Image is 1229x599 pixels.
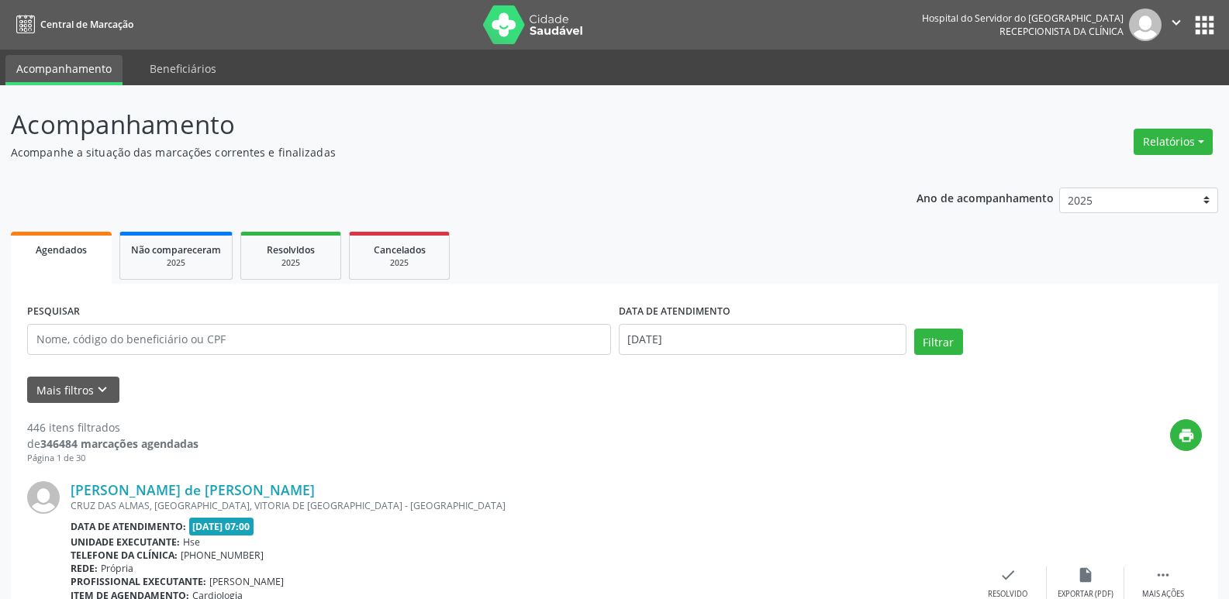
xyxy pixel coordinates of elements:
span: Não compareceram [131,243,221,256]
img: img [1129,9,1162,41]
p: Acompanhe a situação das marcações correntes e finalizadas [11,144,856,160]
div: Página 1 de 30 [27,452,199,465]
label: DATA DE ATENDIMENTO [619,300,730,324]
span: Central de Marcação [40,18,133,31]
img: img [27,481,60,514]
i:  [1168,14,1185,31]
b: Telefone da clínica: [71,549,178,562]
span: Recepcionista da clínica [999,25,1124,38]
i: print [1178,427,1195,444]
div: CRUZ DAS ALMAS, [GEOGRAPHIC_DATA], VITORIA DE [GEOGRAPHIC_DATA] - [GEOGRAPHIC_DATA] [71,499,969,512]
div: 446 itens filtrados [27,419,199,435]
b: Data de atendimento: [71,520,186,533]
button:  [1162,9,1191,41]
b: Profissional executante: [71,575,206,588]
p: Ano de acompanhamento [917,188,1054,207]
span: Agendados [36,243,87,256]
div: 2025 [131,257,221,269]
button: print [1170,419,1202,451]
input: Selecione um intervalo [619,324,906,355]
span: Resolvidos [267,243,315,256]
input: Nome, código do beneficiário ou CPF [27,324,611,355]
b: Rede: [71,562,98,575]
i: keyboard_arrow_down [94,381,111,398]
div: Hospital do Servidor do [GEOGRAPHIC_DATA] [922,12,1124,25]
button: Mais filtroskeyboard_arrow_down [27,377,119,404]
p: Acompanhamento [11,105,856,144]
span: Hse [183,535,200,549]
span: [PERSON_NAME] [209,575,284,588]
a: Beneficiários [139,55,227,82]
strong: 346484 marcações agendadas [40,436,199,451]
div: 2025 [252,257,330,269]
span: Cancelados [374,243,426,256]
label: PESQUISAR [27,300,80,324]
a: Acompanhamento [5,55,123,85]
i: insert_drive_file [1077,566,1094,584]
button: Filtrar [914,329,963,355]
i: check [999,566,1017,584]
b: Unidade executante: [71,535,180,549]
a: Central de Marcação [11,12,133,37]
div: de [27,435,199,452]
span: [PHONE_NUMBER] [181,549,264,562]
a: [PERSON_NAME] de [PERSON_NAME] [71,481,315,498]
div: 2025 [361,257,438,269]
i:  [1155,566,1172,584]
span: [DATE] 07:00 [189,518,254,535]
button: apps [1191,12,1218,39]
button: Relatórios [1134,129,1213,155]
span: Própria [101,562,133,575]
